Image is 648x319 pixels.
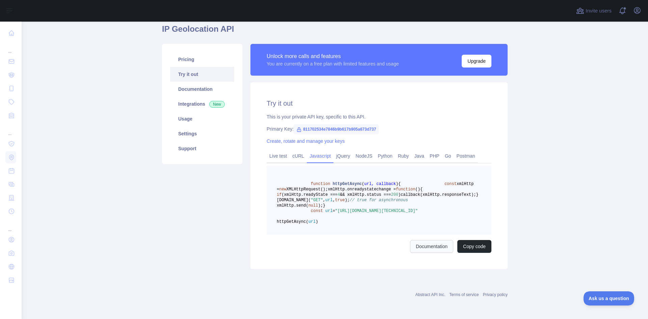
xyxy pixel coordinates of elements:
[307,151,333,161] a: Javascript
[290,151,307,161] a: cURL
[476,192,479,197] span: }
[267,126,491,132] div: Primary Key:
[350,198,408,203] span: // true for asynchronous
[391,192,398,197] span: 200
[311,209,323,213] span: const
[420,187,423,192] span: {
[279,187,287,192] span: new
[418,187,420,192] span: )
[267,99,491,108] h2: Try it out
[584,291,634,305] iframe: Toggle Customer Support
[353,151,375,161] a: NodeJS
[586,7,612,15] span: Invite users
[170,67,234,82] a: Try it out
[396,187,415,192] span: function
[449,292,479,297] a: Terms of service
[170,126,234,141] a: Settings
[281,192,337,197] span: (xmlHttp.readyState ===
[308,203,318,208] span: null
[401,192,476,197] span: callback(xmlHttp.responseText);
[162,24,508,40] h1: IP Geolocation API
[398,182,401,186] span: {
[410,240,453,253] a: Documentation
[325,209,333,213] span: url
[462,55,491,68] button: Upgrade
[308,219,316,224] span: url
[442,151,454,161] a: Go
[457,240,491,253] button: Copy code
[415,187,417,192] span: (
[277,219,308,224] span: httpGetAsync(
[323,198,325,203] span: ,
[170,141,234,156] a: Support
[311,182,330,186] span: function
[333,151,353,161] a: jQuery
[375,151,395,161] a: Python
[277,192,281,197] span: if
[575,5,613,16] button: Invite users
[287,187,328,192] span: XMLHttpRequest();
[277,203,308,208] span: xmlHttp.send(
[267,60,399,67] div: You are currently on a free plan with limited features and usage
[333,209,335,213] span: =
[170,111,234,126] a: Usage
[427,151,442,161] a: PHP
[5,123,16,136] div: ...
[362,182,364,186] span: (
[5,41,16,54] div: ...
[170,82,234,97] a: Documentation
[294,124,379,134] span: 811702534e7846b9b617b905a673d737
[323,203,325,208] span: }
[267,151,290,161] a: Live test
[333,198,335,203] span: ,
[415,292,446,297] a: Abstract API Inc.
[398,192,401,197] span: )
[209,101,225,108] span: New
[335,198,345,203] span: true
[318,203,323,208] span: );
[267,113,491,120] div: This is your private API key, specific to this API.
[335,209,418,213] span: "[URL][DOMAIN_NAME][TECHNICAL_ID]"
[412,151,427,161] a: Java
[333,182,362,186] span: httpGetAsync
[364,182,396,186] span: url, callback
[325,198,333,203] span: url
[267,52,399,60] div: Unlock more calls and features
[170,52,234,67] a: Pricing
[5,219,16,232] div: ...
[277,198,311,203] span: [DOMAIN_NAME](
[316,219,318,224] span: )
[311,198,323,203] span: "GET"
[395,151,412,161] a: Ruby
[444,182,457,186] span: const
[345,198,350,203] span: );
[454,151,478,161] a: Postman
[340,192,391,197] span: && xmlHttp.status ===
[483,292,508,297] a: Privacy policy
[267,138,345,144] a: Create, rotate and manage your keys
[328,187,396,192] span: xmlHttp.onreadystatechange =
[396,182,398,186] span: )
[170,97,234,111] a: Integrations New
[337,192,340,197] span: 4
